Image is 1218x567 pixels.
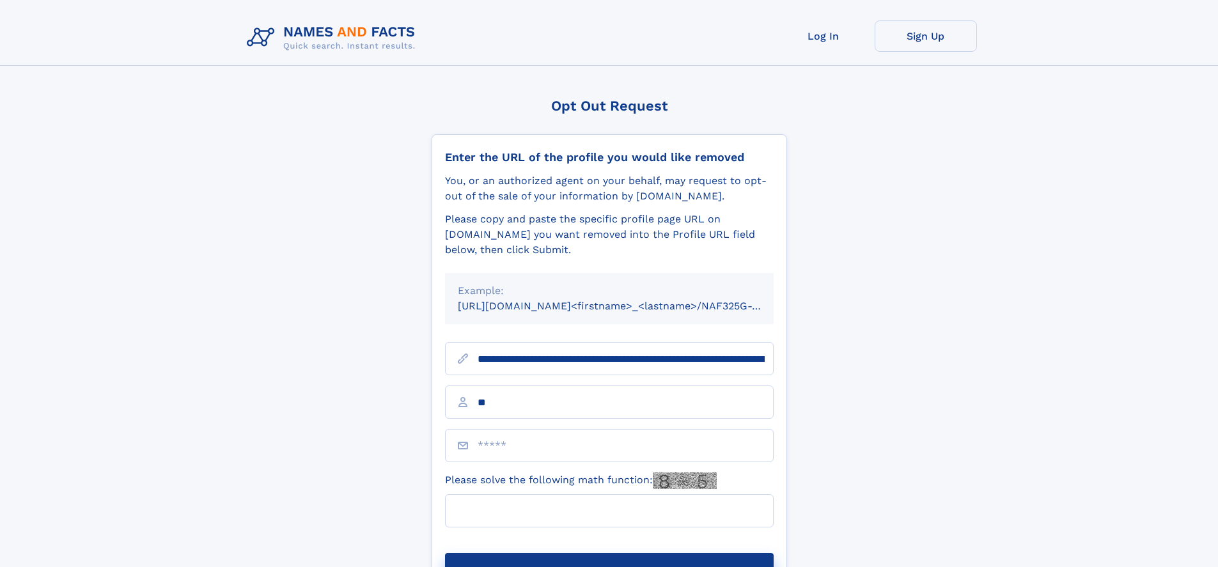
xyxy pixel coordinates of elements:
[445,150,774,164] div: Enter the URL of the profile you would like removed
[772,20,875,52] a: Log In
[875,20,977,52] a: Sign Up
[242,20,426,55] img: Logo Names and Facts
[458,283,761,299] div: Example:
[445,212,774,258] div: Please copy and paste the specific profile page URL on [DOMAIN_NAME] you want removed into the Pr...
[445,472,717,489] label: Please solve the following math function:
[458,300,798,312] small: [URL][DOMAIN_NAME]<firstname>_<lastname>/NAF325G-xxxxxxxx
[445,173,774,204] div: You, or an authorized agent on your behalf, may request to opt-out of the sale of your informatio...
[432,98,787,114] div: Opt Out Request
